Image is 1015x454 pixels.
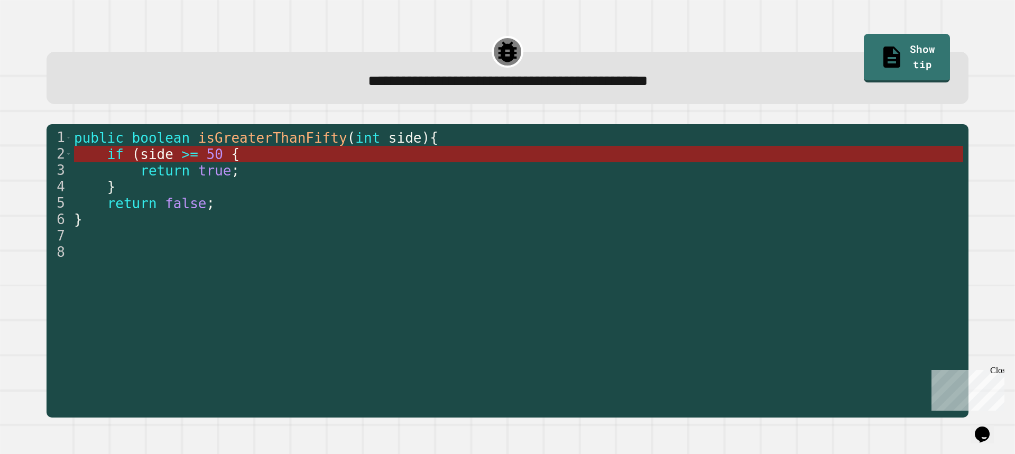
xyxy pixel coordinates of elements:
[140,163,190,179] span: return
[181,146,198,162] span: >=
[864,34,950,82] a: Show tip
[66,129,71,146] span: Toggle code folding, rows 1 through 6
[47,211,72,228] div: 6
[47,162,72,179] div: 3
[165,196,206,211] span: false
[140,146,173,162] span: side
[66,146,71,162] span: Toggle code folding, row 2
[47,146,72,162] div: 2
[107,196,156,211] span: return
[47,244,72,261] div: 8
[198,163,231,179] span: true
[132,130,190,146] span: boolean
[198,130,347,146] span: isGreaterThanFifty
[355,130,380,146] span: int
[927,366,1004,411] iframe: chat widget
[107,146,123,162] span: if
[74,130,124,146] span: public
[47,129,72,146] div: 1
[4,4,73,67] div: Chat with us now!Close
[47,179,72,195] div: 4
[388,130,421,146] span: side
[47,228,72,244] div: 7
[206,146,223,162] span: 50
[47,195,72,211] div: 5
[971,412,1004,443] iframe: chat widget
